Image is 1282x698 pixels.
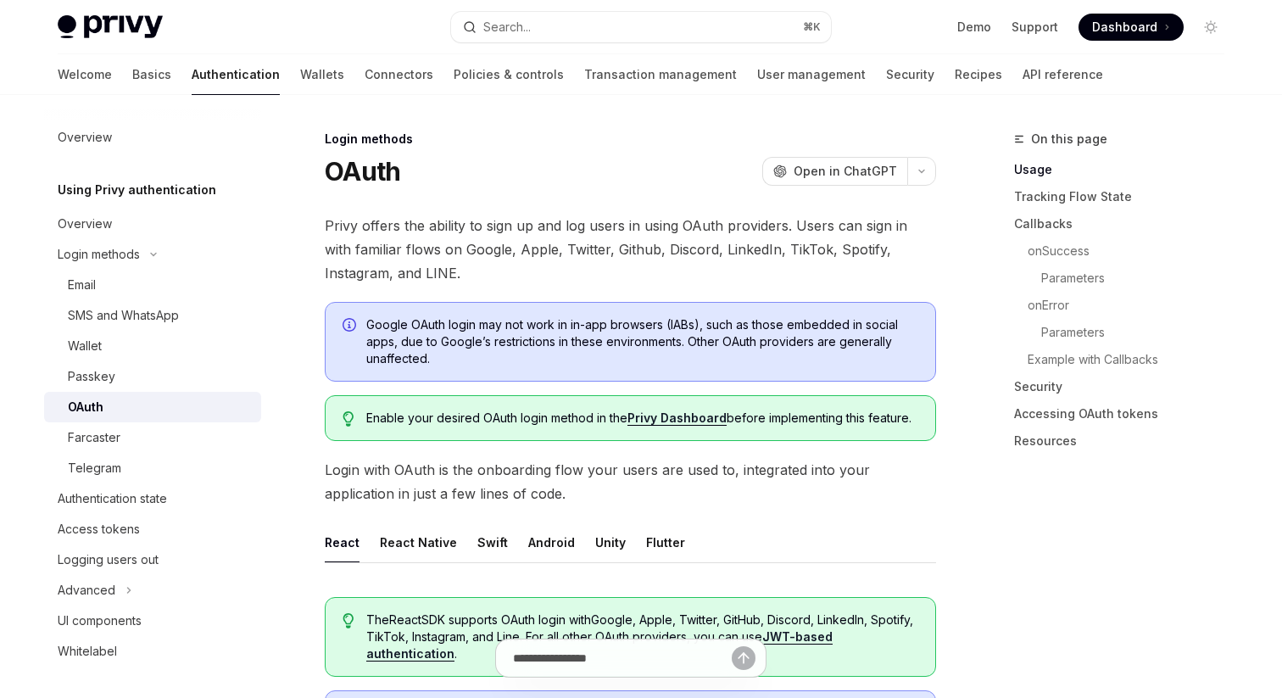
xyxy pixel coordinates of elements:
a: Basics [132,54,171,95]
a: Wallets [300,54,344,95]
svg: Info [343,318,360,335]
button: Send message [732,646,755,670]
a: Demo [957,19,991,36]
div: Overview [58,127,112,148]
div: Authentication state [58,489,167,509]
h5: Using Privy authentication [58,180,216,200]
button: React Native [380,522,457,562]
h1: OAuth [325,156,400,187]
div: Wallet [68,336,102,356]
a: Email [44,270,261,300]
a: SMS and WhatsApp [44,300,261,331]
span: Dashboard [1092,19,1157,36]
a: Support [1012,19,1058,36]
div: OAuth [68,397,103,417]
a: User management [757,54,866,95]
div: Login methods [58,244,140,265]
a: Parameters [1041,319,1238,346]
a: Parameters [1041,265,1238,292]
a: onSuccess [1028,237,1238,265]
div: UI components [58,611,142,631]
a: Usage [1014,156,1238,183]
a: Recipes [955,54,1002,95]
div: Access tokens [58,519,140,539]
a: Privy Dashboard [627,410,727,426]
a: Farcaster [44,422,261,453]
button: Unity [595,522,626,562]
button: Android [528,522,575,562]
a: Callbacks [1014,210,1238,237]
a: Welcome [58,54,112,95]
span: The React SDK supports OAuth login with Google, Apple, Twitter, GitHub, Discord, LinkedIn, Spotif... [366,611,918,662]
a: Overview [44,122,261,153]
a: Whitelabel [44,636,261,667]
img: light logo [58,15,163,39]
span: ⌘ K [803,20,821,34]
a: Connectors [365,54,433,95]
div: Logging users out [58,550,159,570]
div: SMS and WhatsApp [68,305,179,326]
span: Open in ChatGPT [794,163,897,180]
a: Access tokens [44,514,261,544]
a: Example with Callbacks [1028,346,1238,373]
a: Transaction management [584,54,737,95]
span: On this page [1031,129,1107,149]
a: Policies & controls [454,54,564,95]
span: Login with OAuth is the onboarding flow your users are used to, integrated into your application ... [325,458,936,505]
a: UI components [44,606,261,636]
a: Telegram [44,453,261,483]
a: onError [1028,292,1238,319]
a: OAuth [44,392,261,422]
span: Google OAuth login may not work in in-app browsers (IABs), such as those embedded in social apps,... [366,316,918,367]
button: Flutter [646,522,685,562]
span: Privy offers the ability to sign up and log users in using OAuth providers. Users can sign in wit... [325,214,936,285]
div: Telegram [68,458,121,478]
a: Authentication state [44,483,261,514]
div: Farcaster [68,427,120,448]
div: Login methods [325,131,936,148]
div: Email [68,275,96,295]
a: Resources [1014,427,1238,455]
span: Enable your desired OAuth login method in the before implementing this feature. [366,410,918,427]
svg: Tip [343,613,354,628]
button: Toggle dark mode [1197,14,1224,41]
button: Open in ChatGPT [762,157,907,186]
button: Search...⌘K [451,12,831,42]
svg: Tip [343,411,354,427]
a: Overview [44,209,261,239]
div: Whitelabel [58,641,117,662]
a: Accessing OAuth tokens [1014,400,1238,427]
a: Authentication [192,54,280,95]
div: Overview [58,214,112,234]
a: Passkey [44,361,261,392]
div: Advanced [58,580,115,600]
a: API reference [1023,54,1103,95]
a: Dashboard [1079,14,1184,41]
div: Search... [483,17,531,37]
div: Passkey [68,366,115,387]
a: Logging users out [44,544,261,575]
a: Security [1014,373,1238,400]
a: Tracking Flow State [1014,183,1238,210]
button: React [325,522,360,562]
a: Security [886,54,934,95]
a: Wallet [44,331,261,361]
button: Swift [477,522,508,562]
